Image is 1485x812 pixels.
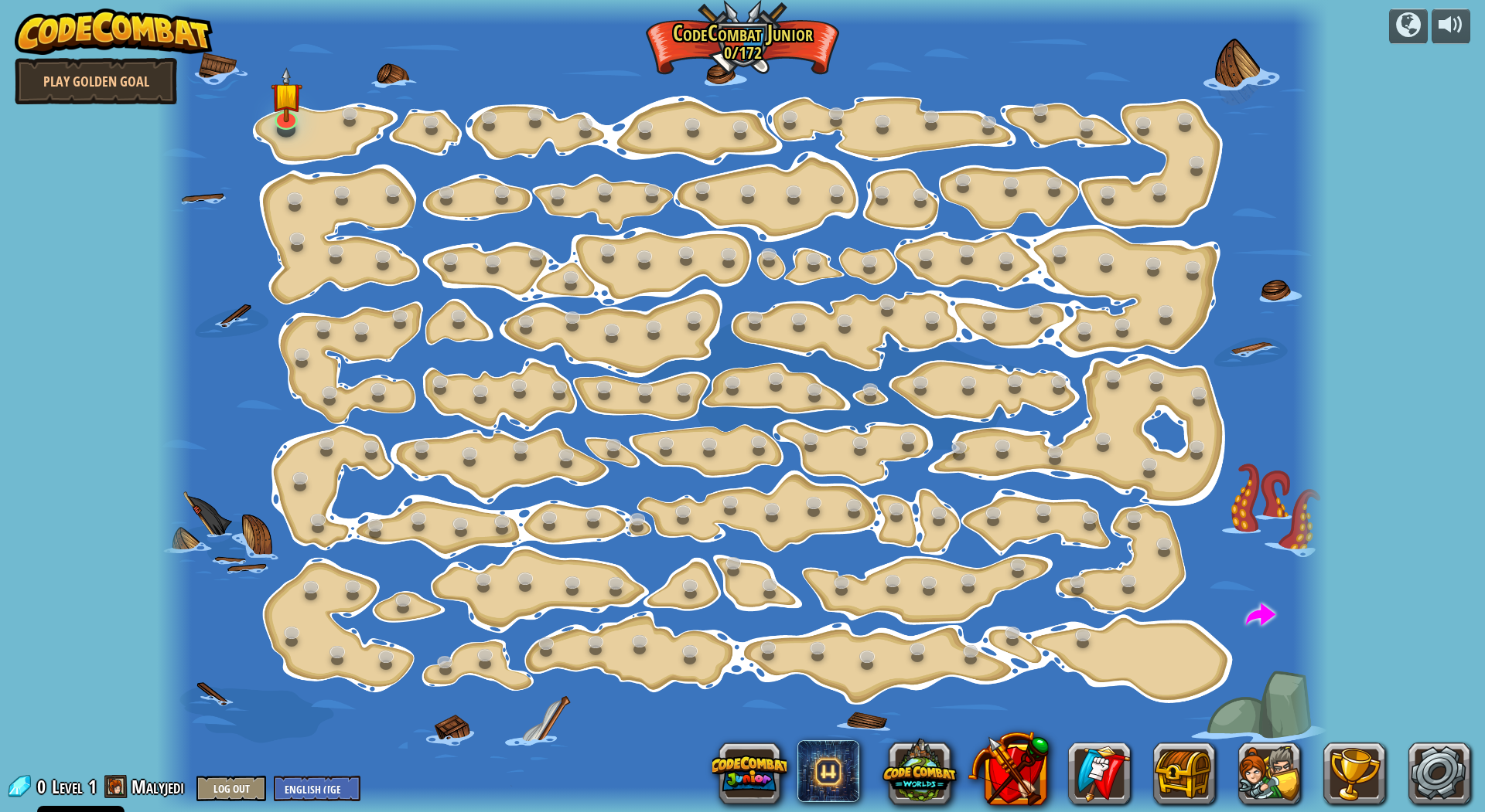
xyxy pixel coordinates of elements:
[37,774,50,799] span: 0
[270,67,302,122] img: level-banner-started.png
[131,774,189,799] a: Malyjedi
[15,58,177,104] a: Play Golden Goal
[88,774,97,799] span: 1
[196,776,266,801] button: Log Out
[52,774,83,800] span: Level
[1389,8,1428,45] button: Campaigns
[1432,8,1470,45] button: Adjust volume
[15,8,213,55] img: CodeCombat - Learn how to code by playing a game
